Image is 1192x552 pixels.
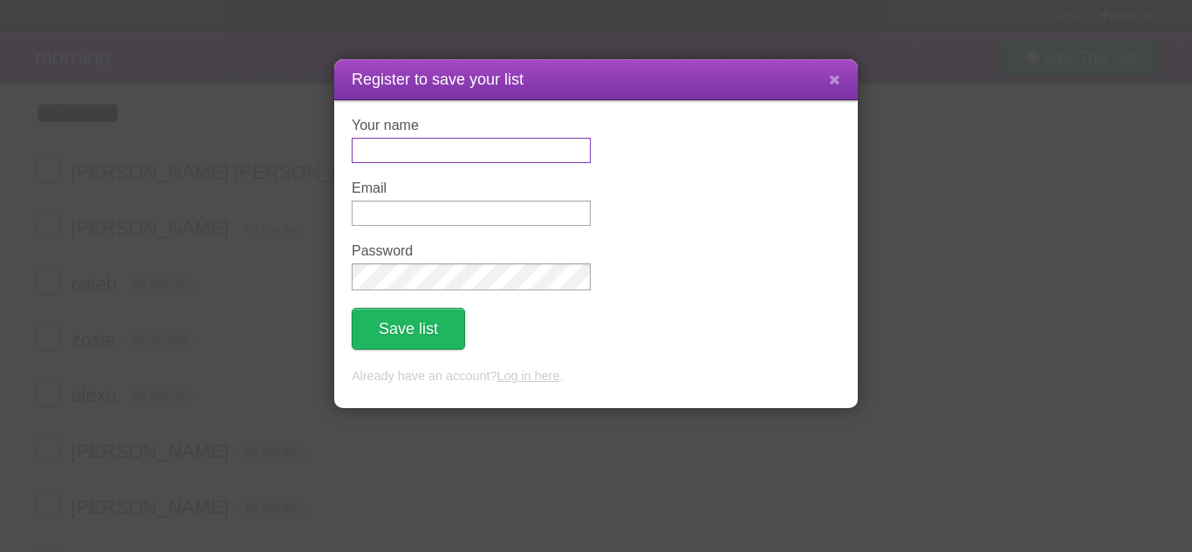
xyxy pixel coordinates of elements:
p: Already have an account? . [352,367,840,386]
label: Email [352,181,591,196]
label: Your name [352,118,591,133]
label: Password [352,243,591,259]
button: Save list [352,308,465,350]
h1: Register to save your list [352,68,840,92]
a: Log in here [497,369,559,383]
